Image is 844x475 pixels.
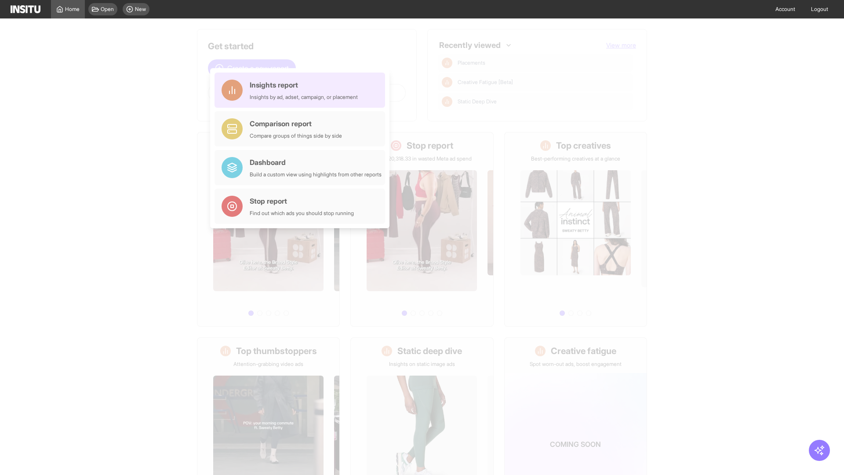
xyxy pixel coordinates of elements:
div: Insights report [250,80,358,90]
span: Home [65,6,80,13]
span: New [135,6,146,13]
div: Comparison report [250,118,342,129]
div: Compare groups of things side by side [250,132,342,139]
div: Stop report [250,196,354,206]
div: Insights by ad, adset, campaign, or placement [250,94,358,101]
div: Build a custom view using highlights from other reports [250,171,382,178]
span: Open [101,6,114,13]
div: Find out which ads you should stop running [250,210,354,217]
img: Logo [11,5,40,13]
div: Dashboard [250,157,382,168]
